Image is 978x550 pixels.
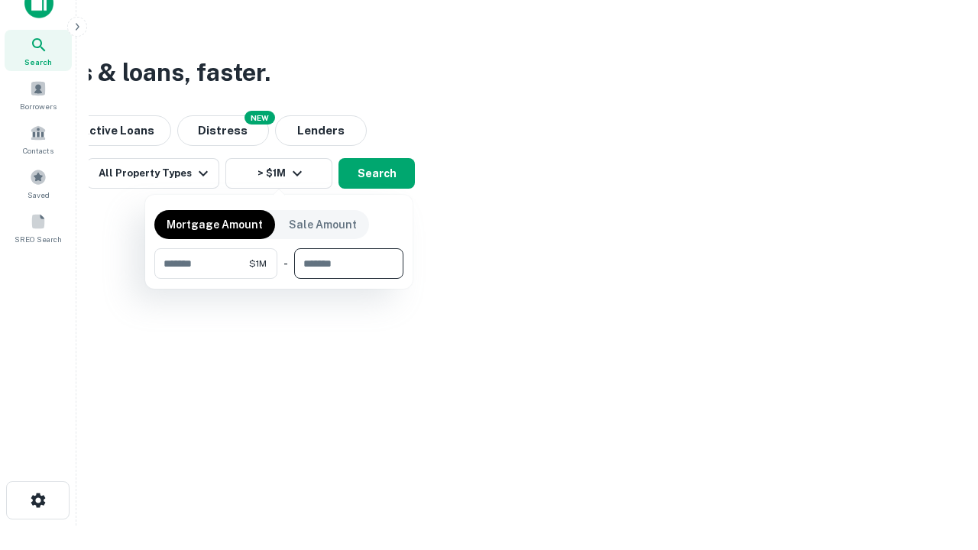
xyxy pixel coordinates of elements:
[902,428,978,501] iframe: Chat Widget
[167,216,263,233] p: Mortgage Amount
[289,216,357,233] p: Sale Amount
[249,257,267,270] span: $1M
[283,248,288,279] div: -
